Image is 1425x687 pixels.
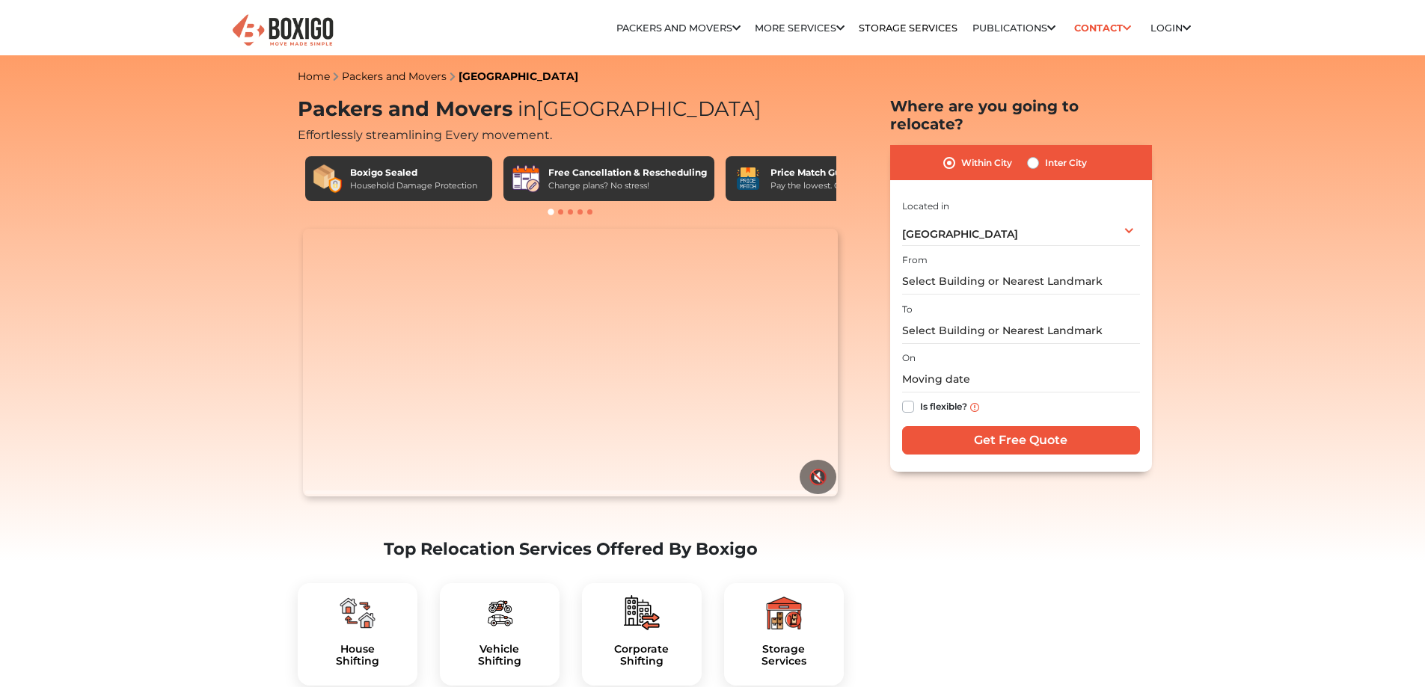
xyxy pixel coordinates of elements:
a: [GEOGRAPHIC_DATA] [459,70,578,83]
img: boxigo_packers_and_movers_plan [482,595,518,631]
div: Pay the lowest. Guaranteed! [770,179,884,192]
img: boxigo_packers_and_movers_plan [624,595,660,631]
div: Boxigo Sealed [350,166,477,179]
input: Select Building or Nearest Landmark [902,318,1140,344]
div: Price Match Guarantee [770,166,884,179]
img: Free Cancellation & Rescheduling [511,164,541,194]
label: On [902,351,916,365]
span: [GEOGRAPHIC_DATA] [512,96,761,121]
video: Your browser does not support the video tag. [303,229,838,496]
a: Packers and Movers [342,70,447,83]
label: Located in [902,200,949,213]
h1: Packers and Movers [298,97,844,122]
a: Contact [1070,16,1136,40]
input: Moving date [902,366,1140,392]
label: Inter City [1045,154,1087,172]
a: StorageServices [736,643,832,668]
span: [GEOGRAPHIC_DATA] [902,227,1018,241]
img: Price Match Guarantee [733,164,763,194]
input: Get Free Quote [902,426,1140,455]
img: Boxigo [230,13,335,49]
img: info [970,403,979,412]
button: 🔇 [800,460,836,494]
label: To [902,303,913,316]
span: Effortlessly streamlining Every movement. [298,128,552,142]
h5: Vehicle Shifting [452,643,548,668]
label: From [902,253,928,267]
a: CorporateShifting [594,643,690,668]
a: Publications [972,22,1055,34]
h5: House Shifting [310,643,405,668]
a: More services [755,22,845,34]
div: Household Damage Protection [350,179,477,192]
a: VehicleShifting [452,643,548,668]
h2: Where are you going to relocate? [890,97,1152,133]
label: Within City [961,154,1012,172]
h5: Storage Services [736,643,832,668]
a: Storage Services [859,22,957,34]
img: boxigo_packers_and_movers_plan [766,595,802,631]
a: Login [1150,22,1191,34]
img: Boxigo Sealed [313,164,343,194]
input: Select Building or Nearest Landmark [902,268,1140,295]
div: Free Cancellation & Rescheduling [548,166,707,179]
a: HouseShifting [310,643,405,668]
a: Packers and Movers [616,22,741,34]
div: Change plans? No stress! [548,179,707,192]
h5: Corporate Shifting [594,643,690,668]
img: boxigo_packers_and_movers_plan [340,595,376,631]
h2: Top Relocation Services Offered By Boxigo [298,539,844,559]
label: Is flexible? [920,398,967,413]
span: in [518,96,536,121]
a: Home [298,70,330,83]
